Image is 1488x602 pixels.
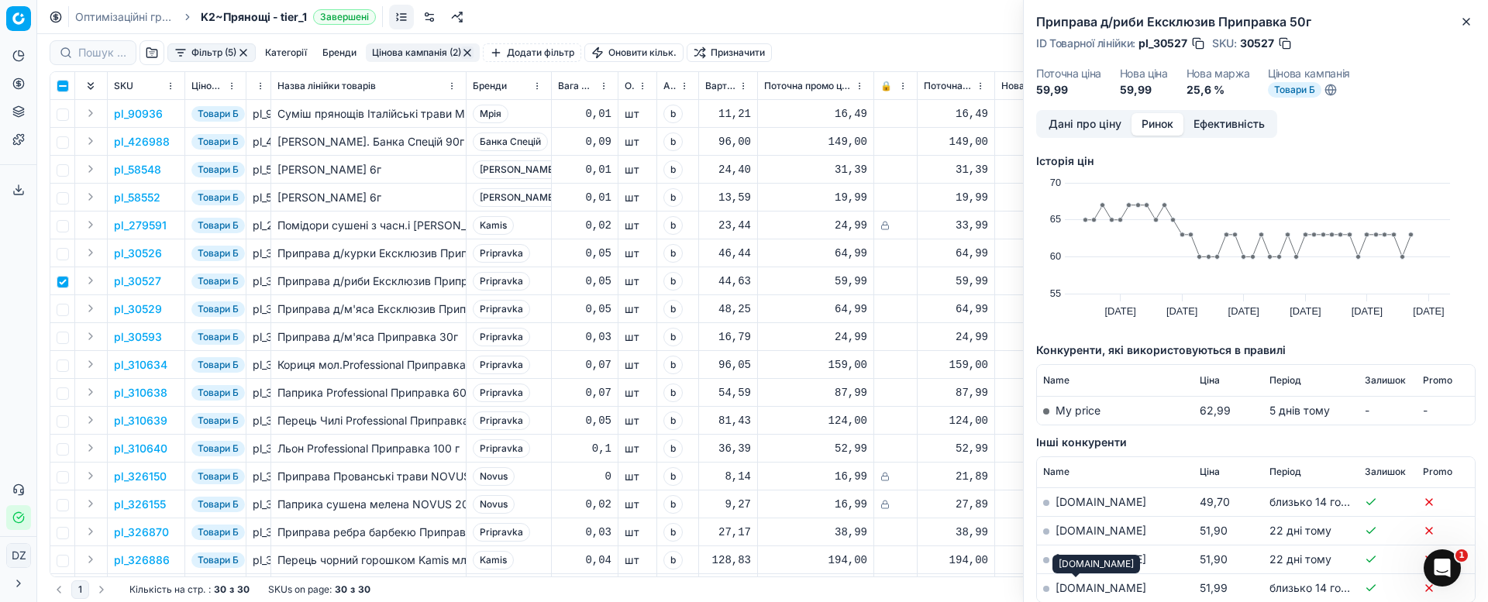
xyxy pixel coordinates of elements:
div: 21,89 [924,469,988,484]
span: Поточна ціна [924,80,973,92]
span: Товари Б [1268,82,1321,98]
div: 0,01 [558,106,611,122]
button: Цінова кампанія (2) [366,43,480,62]
div: pl_310634 [253,357,264,373]
button: pl_326870 [114,525,169,540]
button: pl_30593 [114,329,162,345]
span: Вага Net [558,80,596,92]
span: b [663,439,683,458]
div: шт [625,413,650,428]
div: 16,49 [764,106,867,122]
button: pl_30526 [114,246,162,261]
button: pl_326886 [114,552,170,568]
div: 96,05 [705,357,751,373]
p: pl_58548 [114,162,161,177]
span: 1 [1455,549,1468,562]
button: pl_426988 [114,134,170,150]
span: Pripravka [473,384,530,402]
span: Товари Б [191,134,245,150]
span: Нова ціна [1001,80,1045,92]
span: Novus [473,495,515,514]
div: 87,99 [764,385,867,401]
dt: Поточна ціна [1036,68,1101,79]
div: Приправа Прованські трави NOVUS 10г [277,469,460,484]
div: 16,99 [764,469,867,484]
div: шт [625,134,650,150]
div: 16,79 [705,329,751,345]
dt: Цінова кампанія [1268,68,1350,79]
div: pl_30526 [253,246,264,261]
button: Expand [81,550,100,569]
button: Expand [81,466,100,485]
div: 54,59 [705,385,751,401]
div: 9,27 [705,497,751,512]
text: 65 [1050,213,1061,225]
input: Пошук по SKU або назві [78,45,126,60]
div: 0,07 [558,385,611,401]
div: 23,44 [705,218,751,233]
span: Назва лінійки товарів [277,80,376,92]
div: pl_30527 [253,273,264,289]
div: 0,05 [558,273,611,289]
span: 🔒 [880,80,892,92]
span: Pripravka [473,439,530,458]
span: b [663,356,683,374]
dt: Нова ціна [1120,68,1168,79]
span: Товари Б [191,357,245,373]
button: Дані про ціну [1038,113,1131,136]
div: 52,99 [924,441,988,456]
div: 24,40 [705,162,751,177]
div: шт [625,190,650,205]
div: 24,99 [764,329,867,345]
div: шт [625,357,650,373]
div: pl_326150 [253,469,264,484]
button: Expand [81,187,100,206]
button: Expand [81,160,100,178]
span: Товари Б [191,497,245,512]
div: 24,99 [764,218,867,233]
div: Приправа д/м'яса Приправка 30г [277,329,460,345]
span: Товари Б [191,301,245,317]
div: шт [625,106,650,122]
h2: Приправа д/риби Ексклюзив Приправка 50г [1036,12,1476,31]
div: 59,99 [1001,273,1066,289]
span: Name [1043,466,1069,478]
span: Ціна [1200,374,1220,387]
span: 49,70 [1200,495,1230,508]
div: 21,89 [1001,469,1066,484]
div: 14,79 [1001,106,1066,122]
a: Оптимізаційні групи [75,9,174,25]
div: Суміш прянощів Італійські трави Мрія 10г [277,106,460,122]
button: pl_30529 [114,301,162,317]
text: [DATE] [1166,305,1197,317]
div: pl_310638 [253,385,264,401]
div: 27,99 [1001,218,1066,233]
div: шт [625,218,650,233]
button: Фільтр (5) [167,43,256,62]
div: 0,07 [558,357,611,373]
div: 0,02 [558,497,611,512]
span: b [663,467,683,486]
span: Pripravka [473,411,530,430]
span: Вартість [705,80,735,92]
td: - [1359,396,1417,425]
span: Товари Б [191,441,245,456]
button: Ринок [1131,113,1183,136]
span: Товари Б [191,413,245,428]
div: 0,05 [558,413,611,428]
p: pl_58552 [114,190,160,205]
div: 159,00 [924,357,988,373]
span: DZ [7,544,30,567]
button: Expand [81,104,100,122]
text: [DATE] [1104,305,1135,317]
button: Expand [81,355,100,373]
button: Expand [81,243,100,262]
span: Залишок [1365,374,1406,387]
button: pl_310634 [114,357,167,373]
text: 55 [1050,287,1061,299]
div: 24,99 [1001,329,1066,345]
div: [DOMAIN_NAME] [1052,555,1140,573]
button: Ефективність [1183,113,1275,136]
button: pl_310638 [114,385,167,401]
